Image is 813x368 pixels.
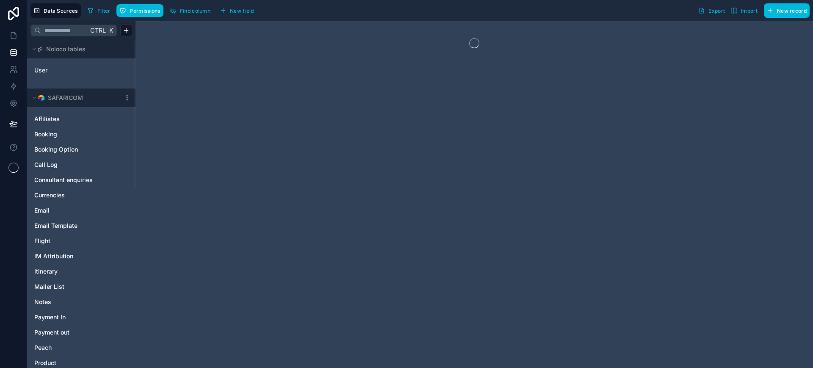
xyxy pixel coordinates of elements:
[30,280,132,293] div: Mailer List
[34,115,111,123] a: Affiliates
[84,4,113,17] button: Filter
[777,8,807,14] span: New record
[30,219,132,232] div: Email Template
[34,221,77,230] span: Email Template
[30,173,132,187] div: Consultant enquiries
[34,130,57,138] span: Booking
[34,160,58,169] span: Call Log
[30,295,132,309] div: Notes
[34,145,78,154] span: Booking Option
[34,237,111,245] a: Flight
[34,298,51,306] span: Notes
[167,4,213,17] button: Find column
[34,298,111,306] a: Notes
[34,237,50,245] span: Flight
[108,28,114,33] span: K
[30,92,120,104] button: Airtable LogoSAFARICOM
[30,3,81,18] button: Data Sources
[116,4,166,17] a: Permissions
[30,249,132,263] div: IM Attribution
[48,94,83,102] span: SAFARICOM
[230,8,254,14] span: New field
[34,328,69,337] span: Payment out
[44,8,78,14] span: Data Sources
[34,191,65,199] span: Currencies
[34,176,93,184] span: Consultant enquiries
[34,328,111,337] a: Payment out
[34,267,58,276] span: Itinerary
[34,313,66,321] span: Payment In
[695,3,728,18] button: Export
[34,130,111,138] a: Booking
[30,341,132,354] div: Peach
[116,4,163,17] button: Permissions
[34,160,111,169] a: Call Log
[30,64,132,77] div: User
[34,145,111,154] a: Booking Option
[30,143,132,156] div: Booking Option
[30,127,132,141] div: Booking
[46,45,86,53] span: Noloco tables
[30,265,132,278] div: Itinerary
[30,326,132,339] div: Payment out
[30,188,132,202] div: Currencies
[34,359,111,367] a: Product
[30,43,127,55] button: Noloco tables
[30,234,132,248] div: Flight
[34,343,52,352] span: Peach
[34,282,111,291] a: Mailer List
[34,343,111,352] a: Peach
[34,206,111,215] a: Email
[30,310,132,324] div: Payment In
[34,206,50,215] span: Email
[30,112,132,126] div: Affiliates
[760,3,810,18] a: New record
[38,94,44,101] img: Airtable Logo
[34,359,56,367] span: Product
[34,267,111,276] a: Itinerary
[34,282,64,291] span: Mailer List
[89,25,107,36] span: Ctrl
[34,313,111,321] a: Payment In
[217,4,257,17] button: New field
[180,8,210,14] span: Find column
[34,191,111,199] a: Currencies
[34,252,73,260] span: IM Attribution
[34,252,111,260] a: IM Attribution
[728,3,760,18] button: Import
[130,8,160,14] span: Permissions
[34,115,60,123] span: Affiliates
[97,8,111,14] span: Filter
[34,66,47,75] span: User
[30,204,132,217] div: Email
[34,221,111,230] a: Email Template
[764,3,810,18] button: New record
[708,8,725,14] span: Export
[30,158,132,172] div: Call Log
[741,8,758,14] span: Import
[34,66,103,75] a: User
[34,176,111,184] a: Consultant enquiries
